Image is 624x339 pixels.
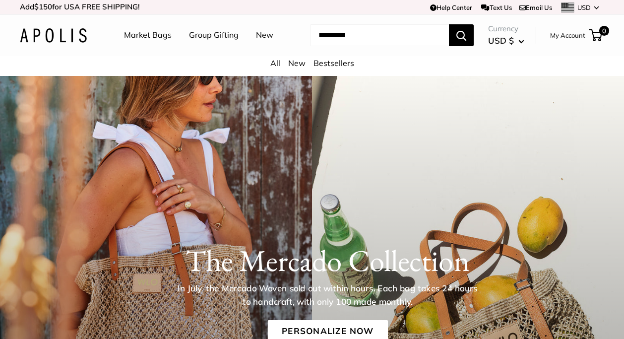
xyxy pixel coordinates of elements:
[313,58,354,68] a: Bestsellers
[449,24,474,46] button: Search
[34,2,52,11] span: $150
[50,243,605,278] h1: The Mercado Collection
[311,24,449,46] input: Search...
[270,58,280,68] a: All
[519,3,552,11] a: Email Us
[577,3,591,11] span: USD
[488,22,524,36] span: Currency
[124,28,172,43] a: Market Bags
[599,26,609,36] span: 0
[288,58,306,68] a: New
[488,33,524,49] button: USD $
[550,29,585,41] a: My Account
[488,35,514,46] span: USD $
[189,28,239,43] a: Group Gifting
[256,28,273,43] a: New
[20,28,87,43] img: Apolis
[430,3,472,11] a: Help Center
[175,282,481,308] p: In July, the Mercado Woven sold out within hours. Each bag takes 24 hours to handcraft, with only...
[590,29,602,41] a: 0
[481,3,511,11] a: Text Us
